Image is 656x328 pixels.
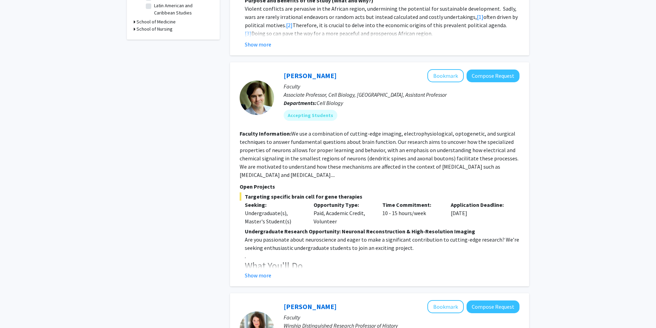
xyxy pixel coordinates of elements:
[477,13,483,20] a: [1]
[467,300,520,313] button: Compose Request to Adriana Chira
[446,201,514,225] div: [DATE]
[154,2,211,17] label: Latin American and Caribbean Studies
[240,130,518,178] fg-read-more: We use a combination of cutting-edge imaging, electrophysiological, optogenetic, and surgical tec...
[308,201,377,225] div: Paid, Academic Credit, Volunteer
[284,82,520,91] p: Faculty
[377,201,446,225] div: 10 - 15 hours/week
[284,91,520,99] p: Associate Professor, Cell Biology, [GEOGRAPHIC_DATA], Assistant Professor
[240,130,291,137] b: Faculty Information:
[5,297,29,323] iframe: Chat
[286,22,293,29] a: [2]
[382,201,441,209] p: Time Commitment:
[451,201,509,209] p: Application Deadline:
[284,313,520,321] p: Faculty
[245,209,303,225] div: Undergraduate(s), Master's Student(s)
[245,271,271,279] button: Show more
[245,260,520,272] h3: What You'll Do
[136,18,176,25] h3: School of Medicine
[284,99,317,106] b: Departments:
[284,110,337,121] mat-chip: Accepting Students
[284,302,337,311] a: [PERSON_NAME]
[284,71,337,80] a: [PERSON_NAME]
[427,300,464,313] button: Add Adriana Chira to Bookmarks
[245,30,251,37] a: [3]
[245,235,520,252] p: Are you passionate about neuroscience and eager to make a significant contribution to cutting-edg...
[314,201,372,209] p: Opportunity Type:
[240,192,520,201] span: Targeting specific brain cell for gene therapies
[240,182,520,191] p: Open Projects
[245,4,520,38] p: Violent conflicts are pervasive in the African region, undermining the potential for sustainable ...
[136,25,173,33] h3: School of Nursing
[427,69,464,82] button: Add Matt Rowan to Bookmarks
[245,201,303,209] p: Seeking:
[245,252,520,260] p: .
[317,99,343,106] span: Cell Biology
[245,228,475,235] strong: Undergraduate Research Opportunity: Neuronal Reconstruction & High-Resolution Imaging
[245,40,271,49] button: Show more
[467,70,520,82] button: Compose Request to Matt Rowan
